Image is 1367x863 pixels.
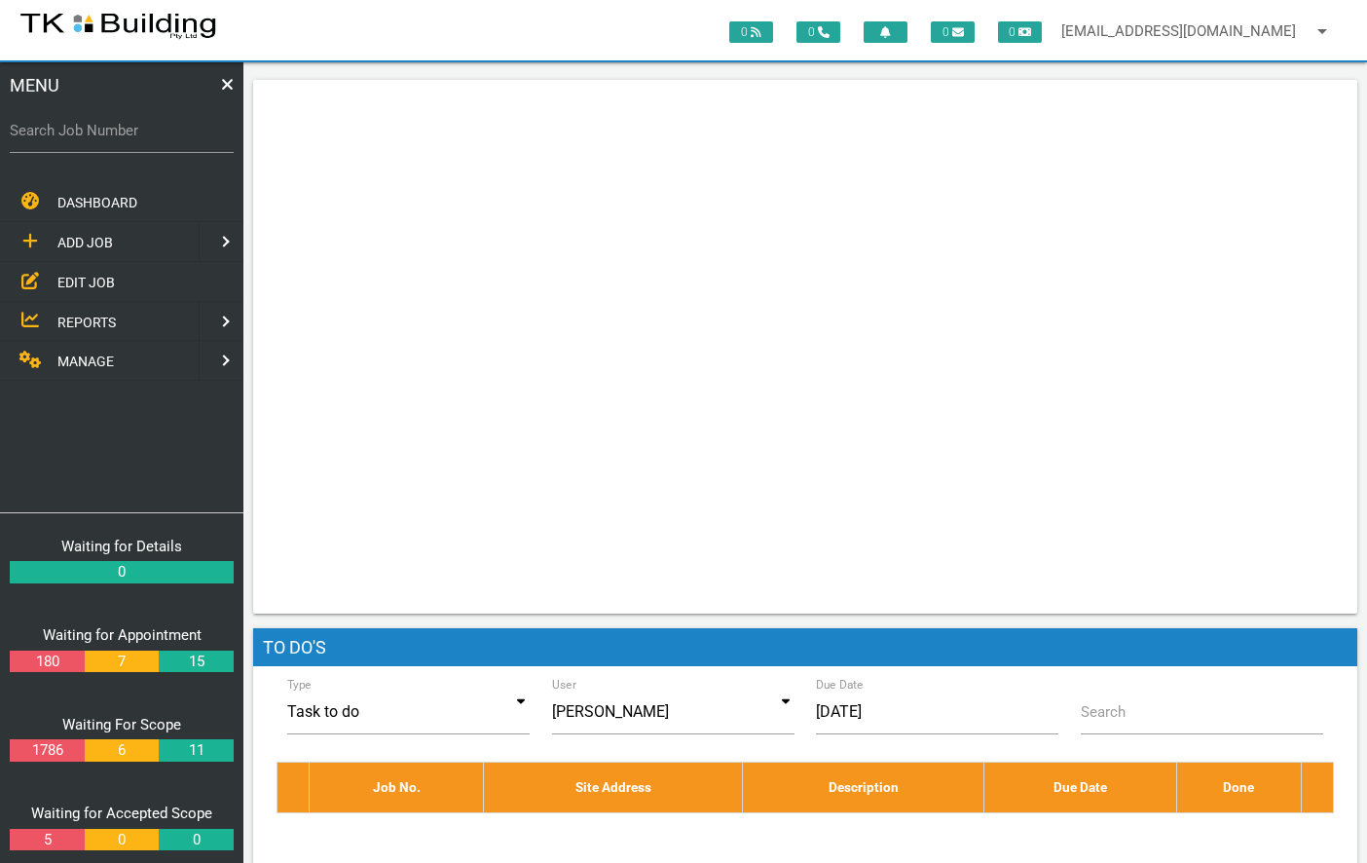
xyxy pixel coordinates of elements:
[57,195,137,210] span: DASHBOARD
[10,120,234,142] label: Search Job Number
[816,676,864,694] label: Due Date
[85,739,159,762] a: 6
[10,561,234,583] a: 0
[984,763,1176,812] th: Due Date
[57,314,116,329] span: REPORTS
[159,829,233,851] a: 0
[57,235,113,250] span: ADD JOB
[796,21,840,43] span: 0
[309,763,483,812] th: Job No.
[552,676,576,694] label: User
[729,21,773,43] span: 0
[743,763,984,812] th: Description
[159,739,233,762] a: 11
[62,716,181,733] a: Waiting For Scope
[998,21,1042,43] span: 0
[61,538,182,555] a: Waiting for Details
[19,10,217,41] img: s3file
[57,274,115,289] span: EDIT JOB
[159,651,233,673] a: 15
[43,626,202,644] a: Waiting for Appointment
[85,651,159,673] a: 7
[10,739,84,762] a: 1786
[57,354,114,369] span: MANAGE
[85,829,159,851] a: 0
[10,72,59,98] span: MENU
[1176,763,1302,812] th: Done
[287,676,312,694] label: Type
[484,763,743,812] th: Site Address
[931,21,975,43] span: 0
[10,829,84,851] a: 5
[253,628,1357,667] h1: To Do's
[31,805,212,822] a: Waiting for Accepted Scope
[1081,701,1126,724] label: Search
[10,651,84,673] a: 180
